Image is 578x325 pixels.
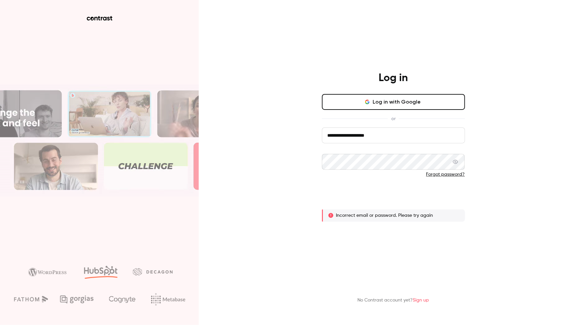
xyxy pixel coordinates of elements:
p: Incorrect email or password. Please try again [336,212,433,219]
button: Log in [322,188,465,204]
button: Log in with Google [322,94,465,110]
h4: Log in [379,71,408,85]
img: decagon [133,268,173,275]
p: No Contrast account yet? [358,297,429,304]
a: Forgot password? [426,172,465,177]
span: or [388,115,399,122]
a: Sign up [413,298,429,302]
